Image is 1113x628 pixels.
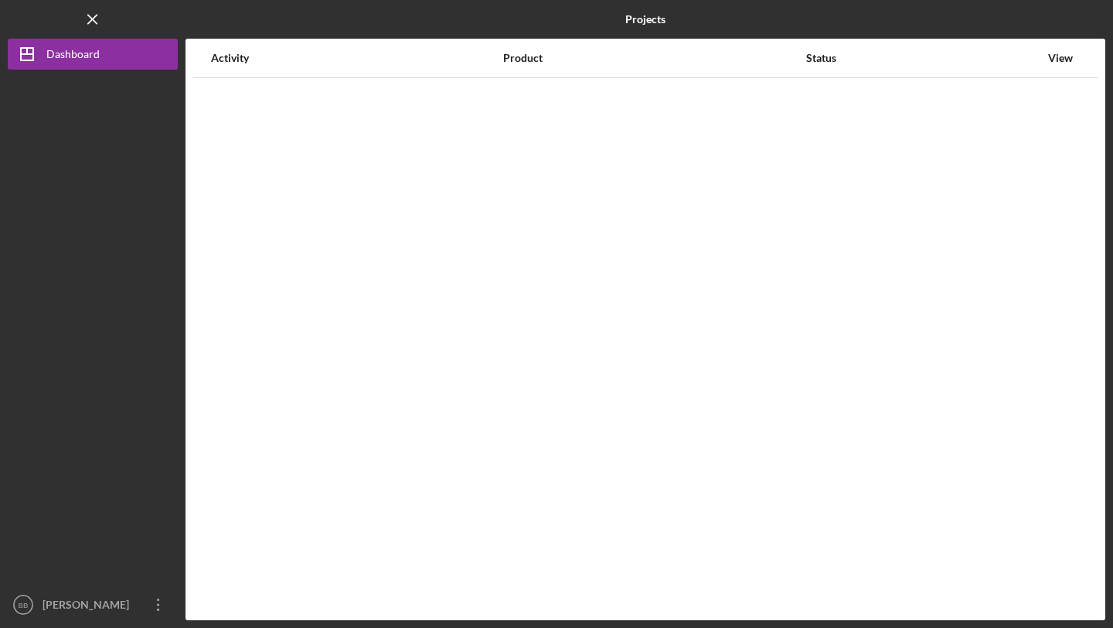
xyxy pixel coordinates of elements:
div: Dashboard [46,39,100,73]
button: BB[PERSON_NAME] [8,589,178,620]
div: View [1041,52,1080,64]
div: Product [503,52,805,64]
div: [PERSON_NAME] [39,589,139,624]
button: Dashboard [8,39,178,70]
div: Activity [211,52,502,64]
b: Projects [625,13,665,26]
div: Status [806,52,1040,64]
text: BB [19,601,29,609]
